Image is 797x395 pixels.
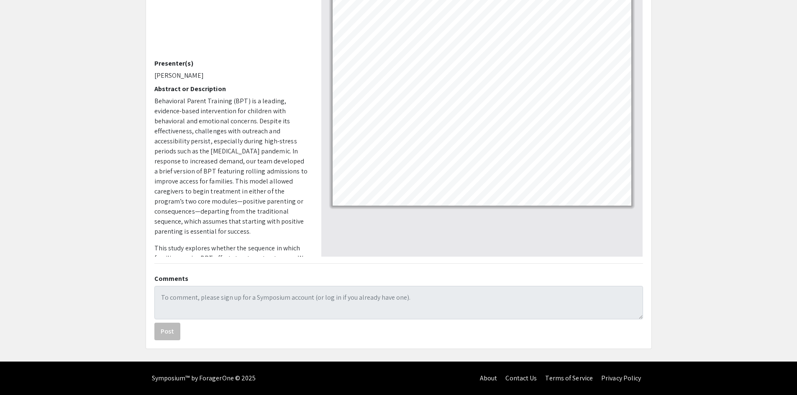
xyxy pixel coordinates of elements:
[154,96,309,237] p: Behavioral Parent Training (BPT) is a leading, evidence-based intervention for children with beha...
[601,374,641,382] a: Privacy Policy
[545,374,593,382] a: Terms of Service
[154,85,309,93] h2: Abstract or Description
[6,357,36,389] iframe: Chat
[154,323,180,340] button: Post
[480,374,497,382] a: About
[154,243,309,354] p: This study explores whether the sequence in which families receive BPT affects treatment outcomes...
[154,71,309,81] p: [PERSON_NAME]
[152,362,256,395] div: Symposium™ by ForagerOne © 2025
[154,275,643,283] h2: Comments
[505,374,537,382] a: Contact Us
[154,59,309,67] h2: Presenter(s)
